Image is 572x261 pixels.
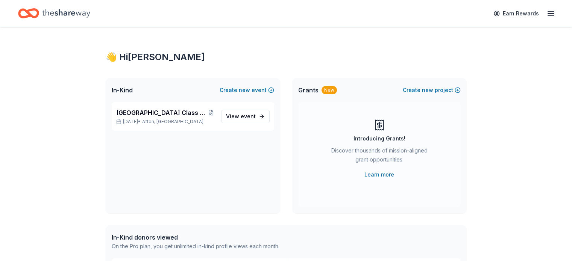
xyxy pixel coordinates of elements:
[364,170,394,179] a: Learn more
[489,7,543,20] a: Earn Rewards
[239,86,250,95] span: new
[328,146,431,167] div: Discover thousands of mission-aligned grant opportunities.
[322,86,337,94] div: New
[220,86,274,95] button: Createnewevent
[298,86,319,95] span: Grants
[112,233,279,242] div: In-Kind donors viewed
[18,5,90,22] a: Home
[226,112,256,121] span: View
[403,86,461,95] button: Createnewproject
[142,119,203,125] span: Afton, [GEOGRAPHIC_DATA]
[116,119,215,125] p: [DATE] •
[354,134,405,143] div: Introducing Grants!
[116,108,207,117] span: [GEOGRAPHIC_DATA] Class of 2026 After Prom Committee
[112,86,133,95] span: In-Kind
[112,242,279,251] div: On the Pro plan, you get unlimited in-kind profile views each month.
[221,110,270,123] a: View event
[422,86,433,95] span: new
[106,51,467,63] div: 👋 Hi [PERSON_NAME]
[241,113,256,119] span: event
